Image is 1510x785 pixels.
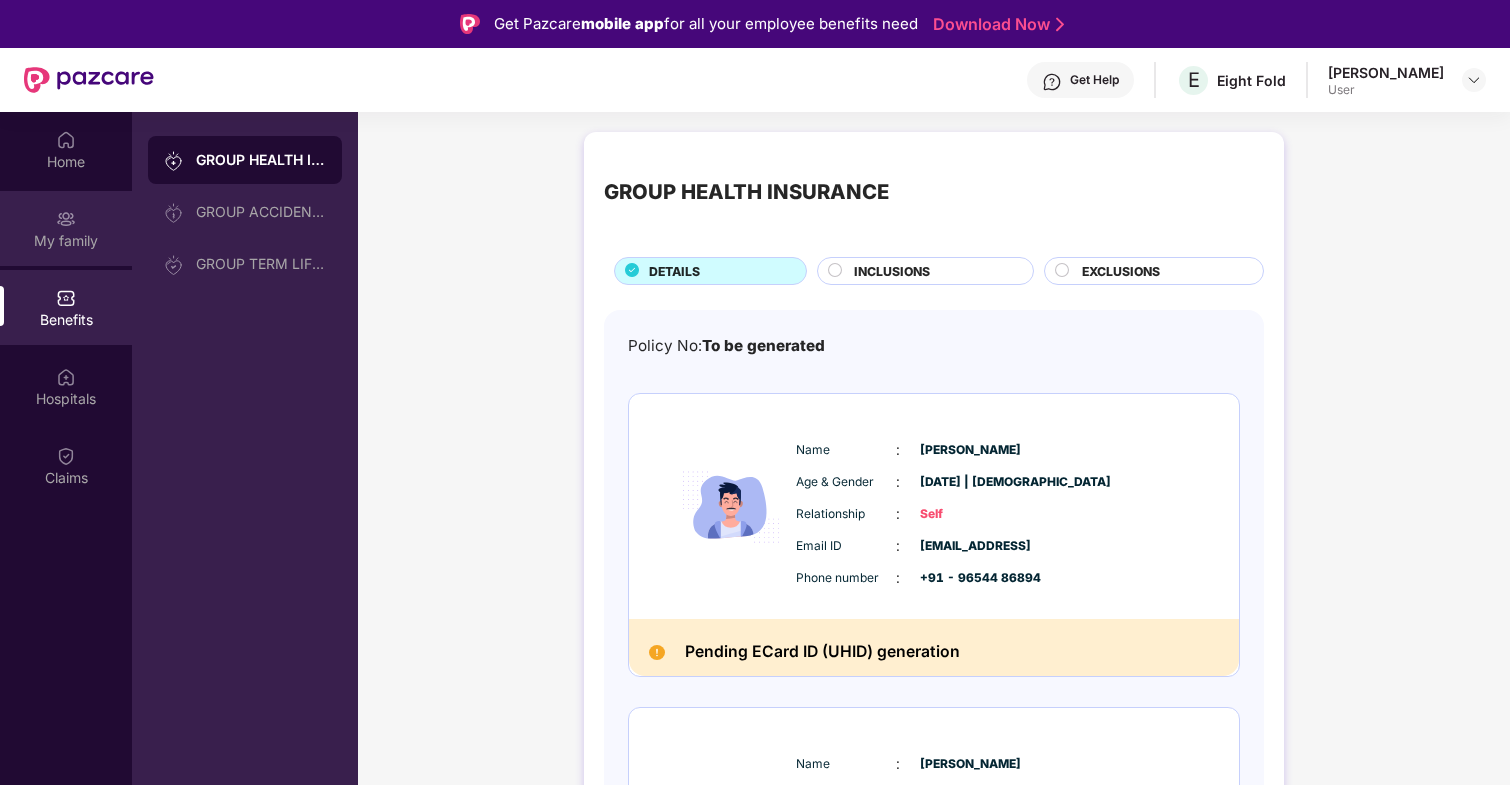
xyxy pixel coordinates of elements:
div: GROUP HEALTH INSURANCE [604,176,889,208]
span: [PERSON_NAME] [920,441,1020,460]
img: svg+xml;base64,PHN2ZyB3aWR0aD0iMjAiIGhlaWdodD0iMjAiIHZpZXdCb3g9IjAgMCAyMCAyMCIgZmlsbD0ibm9uZSIgeG... [164,255,184,275]
span: : [896,567,900,589]
span: INCLUSIONS [854,262,930,281]
div: Eight Fold [1217,71,1286,90]
img: Pending [649,645,665,661]
strong: mobile app [581,14,664,33]
span: Age & Gender [796,473,896,492]
img: svg+xml;base64,PHN2ZyBpZD0iSGVscC0zMngzMiIgeG1sbnM9Imh0dHA6Ly93d3cudzMub3JnLzIwMDAvc3ZnIiB3aWR0aD... [1042,72,1062,92]
span: [EMAIL_ADDRESS] [920,537,1020,556]
img: svg+xml;base64,PHN2ZyBpZD0iSG9zcGl0YWxzIiB4bWxucz0iaHR0cDovL3d3dy53My5vcmcvMjAwMC9zdmciIHdpZHRoPS... [56,367,76,387]
div: Get Pazcare for all your employee benefits need [494,12,918,36]
span: Relationship [796,505,896,524]
img: svg+xml;base64,PHN2ZyBpZD0iSG9tZSIgeG1sbnM9Imh0dHA6Ly93d3cudzMub3JnLzIwMDAvc3ZnIiB3aWR0aD0iMjAiIG... [56,130,76,150]
img: New Pazcare Logo [24,67,154,93]
div: GROUP HEALTH INSURANCE [196,150,326,170]
span: : [896,753,900,775]
img: svg+xml;base64,PHN2ZyB3aWR0aD0iMjAiIGhlaWdodD0iMjAiIHZpZXdCb3g9IjAgMCAyMCAyMCIgZmlsbD0ibm9uZSIgeG... [56,209,76,229]
h2: Pending ECard ID (UHID) generation [685,639,960,666]
div: [PERSON_NAME] [1328,63,1444,82]
span: : [896,503,900,525]
div: GROUP ACCIDENTAL INSURANCE [196,204,326,220]
span: Self [920,505,1020,524]
div: User [1328,82,1444,98]
img: svg+xml;base64,PHN2ZyBpZD0iRHJvcGRvd24tMzJ4MzIiIHhtbG5zPSJodHRwOi8vd3d3LnczLm9yZy8yMDAwL3N2ZyIgd2... [1466,72,1482,88]
span: Email ID [796,537,896,556]
span: To be generated [702,336,825,355]
span: +91 - 96544 86894 [920,569,1020,588]
span: DETAILS [649,262,700,281]
span: [DATE] | [DEMOGRAPHIC_DATA] [920,473,1020,492]
div: Policy No: [628,334,825,358]
img: svg+xml;base64,PHN2ZyB3aWR0aD0iMjAiIGhlaWdodD0iMjAiIHZpZXdCb3g9IjAgMCAyMCAyMCIgZmlsbD0ibm9uZSIgeG... [164,203,184,223]
img: svg+xml;base64,PHN2ZyBpZD0iQ2xhaW0iIHhtbG5zPSJodHRwOi8vd3d3LnczLm9yZy8yMDAwL3N2ZyIgd2lkdGg9IjIwIi... [56,446,76,466]
span: Phone number [796,569,896,588]
div: Get Help [1070,72,1119,88]
span: Name [796,441,896,460]
div: GROUP TERM LIFE INSURANCE [196,256,326,272]
img: svg+xml;base64,PHN2ZyBpZD0iQmVuZWZpdHMiIHhtbG5zPSJodHRwOi8vd3d3LnczLm9yZy8yMDAwL3N2ZyIgd2lkdGg9Ij... [56,288,76,308]
img: Logo [460,14,480,34]
span: Name [796,755,896,774]
span: : [896,439,900,461]
span: [PERSON_NAME] [920,755,1020,774]
img: svg+xml;base64,PHN2ZyB3aWR0aD0iMjAiIGhlaWdodD0iMjAiIHZpZXdCb3g9IjAgMCAyMCAyMCIgZmlsbD0ibm9uZSIgeG... [164,151,184,171]
span: EXCLUSIONS [1082,262,1160,281]
span: : [896,471,900,493]
a: Download Now [933,14,1058,35]
img: Stroke [1056,14,1064,35]
span: : [896,535,900,557]
span: E [1188,68,1200,92]
img: icon [671,419,791,595]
